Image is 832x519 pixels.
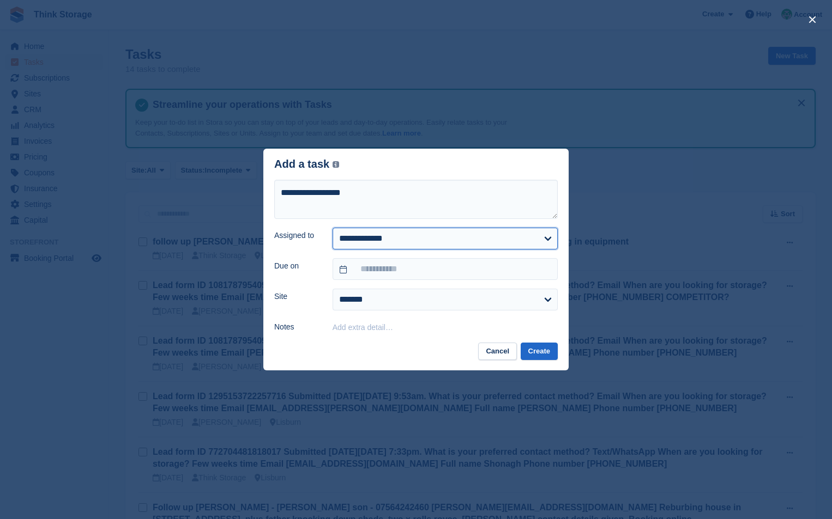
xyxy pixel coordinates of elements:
button: Add extra detail… [333,323,393,332]
div: Add a task [274,158,339,170]
label: Site [274,291,319,302]
label: Assigned to [274,230,319,241]
button: close [804,11,821,28]
label: Notes [274,321,319,333]
button: Create [521,343,558,361]
button: Cancel [478,343,517,361]
img: icon-info-grey-7440780725fd019a000dd9b08b2336e03edf1995a4989e88bcd33f0948082b44.svg [333,161,339,168]
label: Due on [274,260,319,272]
